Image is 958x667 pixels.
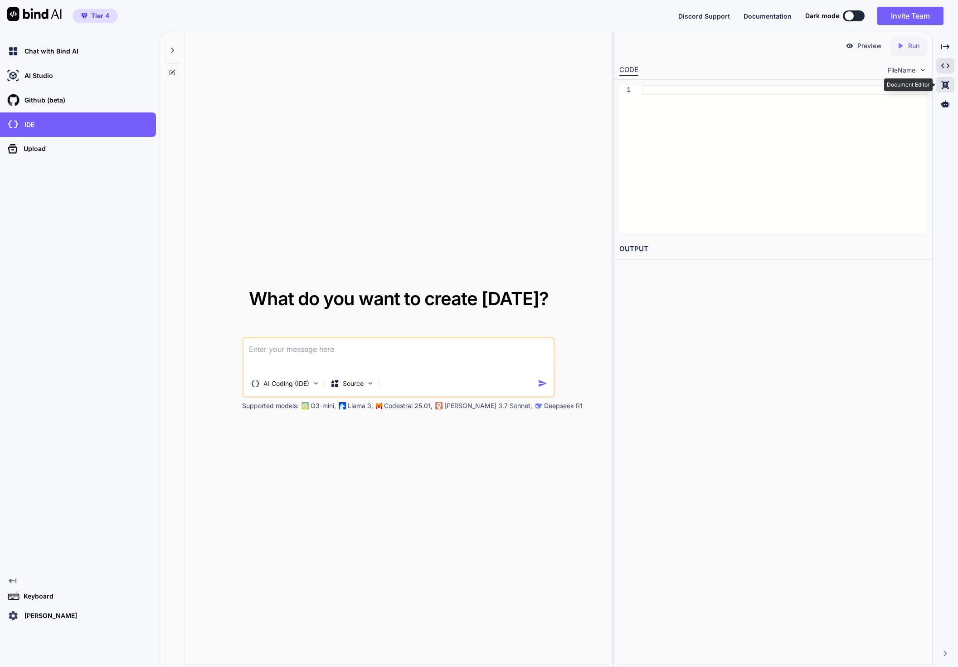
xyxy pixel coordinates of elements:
img: icon [538,379,548,388]
span: Documentation [744,12,792,20]
div: Document Editor [884,78,933,91]
img: darkCloudIdeIcon [5,117,21,132]
img: githubLight [5,93,21,108]
span: What do you want to create [DATE]? [249,287,549,310]
p: AI Coding (IDE) [263,379,309,388]
img: ai-studio [5,68,21,83]
span: Dark mode [805,11,839,20]
img: preview [846,42,854,50]
img: Bind AI [7,7,62,21]
img: Llama2 [339,402,346,409]
p: AI Studio [21,71,53,80]
p: Upload [20,144,46,153]
img: claude [435,402,443,409]
p: O3-mini, [311,401,336,410]
h2: OUTPUT [614,239,932,260]
p: Source [343,379,364,388]
span: Discord Support [678,12,730,20]
button: Invite Team [877,7,943,25]
span: FileName [888,66,915,75]
img: claude [535,402,542,409]
p: [PERSON_NAME] [21,611,77,620]
div: CODE [619,65,638,76]
p: IDE [21,120,34,129]
p: Supported models: [242,401,299,410]
img: settings [5,608,21,623]
p: Deepseek R1 [544,401,583,410]
p: Codestral 25.01, [384,401,433,410]
img: GPT-4 [302,402,309,409]
p: Chat with Bind AI [21,47,78,56]
img: Mistral-AI [376,403,382,409]
p: Run [908,41,919,50]
p: [PERSON_NAME] 3.7 Sonnet, [444,401,532,410]
span: Tier 4 [91,11,109,20]
button: Documentation [744,11,792,21]
p: Preview [857,41,882,50]
button: premiumTier 4 [73,9,118,23]
img: premium [81,13,88,19]
div: 1 [619,85,631,95]
img: chat [5,44,21,59]
img: Pick Models [366,380,374,387]
img: Pick Tools [312,380,320,387]
img: chevron down [919,66,927,74]
p: Github (beta) [21,96,65,105]
button: Discord Support [678,11,730,21]
p: Llama 3, [348,401,373,410]
p: Keyboard [20,592,53,601]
